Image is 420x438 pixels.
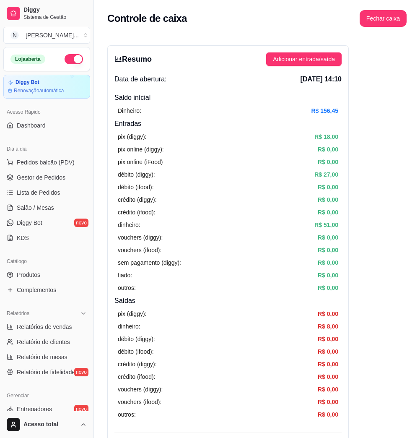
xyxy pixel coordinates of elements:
[17,173,65,182] span: Gestor de Pedidos
[118,245,161,255] article: vouchers (ifood):
[318,309,338,318] article: R$ 0,00
[118,322,140,331] article: dinheiro:
[118,397,161,407] article: vouchers (ifood):
[3,75,90,99] a: Diggy BotRenovaçãoautomática
[17,234,29,242] span: KDS
[17,338,70,346] span: Relatório de clientes
[23,14,87,21] span: Sistema de Gestão
[17,203,54,212] span: Salão / Mesas
[318,334,338,344] article: R$ 0,00
[118,157,163,167] article: pix online (iFood)
[318,157,338,167] article: R$ 0,00
[318,385,338,394] article: R$ 0,00
[118,410,136,419] article: outros:
[114,55,122,63] span: bar-chart
[3,156,90,169] button: Pedidos balcão (PDV)
[318,233,338,242] article: R$ 0,00
[266,52,342,66] button: Adicionar entrada/saída
[318,372,338,381] article: R$ 0,00
[314,220,338,229] article: R$ 51,00
[3,415,90,435] button: Acesso total
[318,347,338,356] article: R$ 0,00
[114,296,342,306] h4: Saídas
[17,121,46,130] span: Dashboard
[318,258,338,267] article: R$ 0,00
[3,186,90,199] a: Lista de Pedidos
[114,74,167,84] span: Data de abertura:
[3,283,90,297] a: Complementos
[3,171,90,184] a: Gestor de Pedidos
[318,322,338,331] article: R$ 8,00
[118,271,132,280] article: fiado:
[17,323,72,331] span: Relatórios de vendas
[314,170,338,179] article: R$ 27,00
[318,182,338,192] article: R$ 0,00
[118,132,146,141] article: pix (diggy):
[114,119,342,129] h4: Entradas
[311,106,338,115] article: R$ 156,45
[318,397,338,407] article: R$ 0,00
[3,201,90,214] a: Salão / Mesas
[360,10,407,27] button: Fechar caixa
[118,360,157,369] article: crédito (diggy):
[3,255,90,268] div: Catálogo
[118,182,154,192] article: débito (ifood):
[3,268,90,282] a: Produtos
[17,158,75,167] span: Pedidos balcão (PDV)
[17,353,67,361] span: Relatório de mesas
[118,170,155,179] article: débito (diggy):
[3,335,90,349] a: Relatório de clientes
[3,216,90,229] a: Diggy Botnovo
[16,79,39,86] article: Diggy Bot
[118,208,155,217] article: crédito (ifood):
[318,283,338,292] article: R$ 0,00
[3,402,90,416] a: Entregadoresnovo
[118,309,146,318] article: pix (diggy):
[3,365,90,379] a: Relatório de fidelidadenovo
[318,245,338,255] article: R$ 0,00
[23,421,77,428] span: Acesso total
[65,54,83,64] button: Alterar Status
[17,219,42,227] span: Diggy Bot
[17,271,40,279] span: Produtos
[10,55,45,64] div: Loja aberta
[26,31,79,39] div: [PERSON_NAME] ...
[118,106,141,115] article: Dinheiro:
[17,188,60,197] span: Lista de Pedidos
[17,286,56,294] span: Complementos
[114,93,342,103] h4: Saldo inícial
[118,258,181,267] article: sem pagamento (diggy):
[118,372,155,381] article: crédito (ifood):
[3,119,90,132] a: Dashboard
[3,320,90,334] a: Relatórios de vendas
[3,231,90,245] a: KDS
[318,410,338,419] article: R$ 0,00
[318,360,338,369] article: R$ 0,00
[118,195,157,204] article: crédito (diggy):
[17,368,75,376] span: Relatório de fidelidade
[107,12,187,25] h2: Controle de caixa
[3,27,90,44] button: Select a team
[3,350,90,364] a: Relatório de mesas
[3,142,90,156] div: Dia a dia
[318,208,338,217] article: R$ 0,00
[3,389,90,402] div: Gerenciar
[114,53,152,65] h3: Resumo
[17,405,52,413] span: Entregadores
[10,31,19,39] span: N
[14,87,64,94] article: Renovação automática
[314,132,338,141] article: R$ 18,00
[7,310,29,317] span: Relatórios
[23,6,87,14] span: Diggy
[118,334,155,344] article: débito (diggy):
[118,347,154,356] article: débito (ifood):
[318,271,338,280] article: R$ 0,00
[118,385,163,394] article: vouchers (diggy):
[318,145,338,154] article: R$ 0,00
[3,3,90,23] a: DiggySistema de Gestão
[118,145,164,154] article: pix online (diggy):
[3,105,90,119] div: Acesso Rápido
[118,283,136,292] article: outros:
[318,195,338,204] article: R$ 0,00
[301,74,342,84] span: [DATE] 14:10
